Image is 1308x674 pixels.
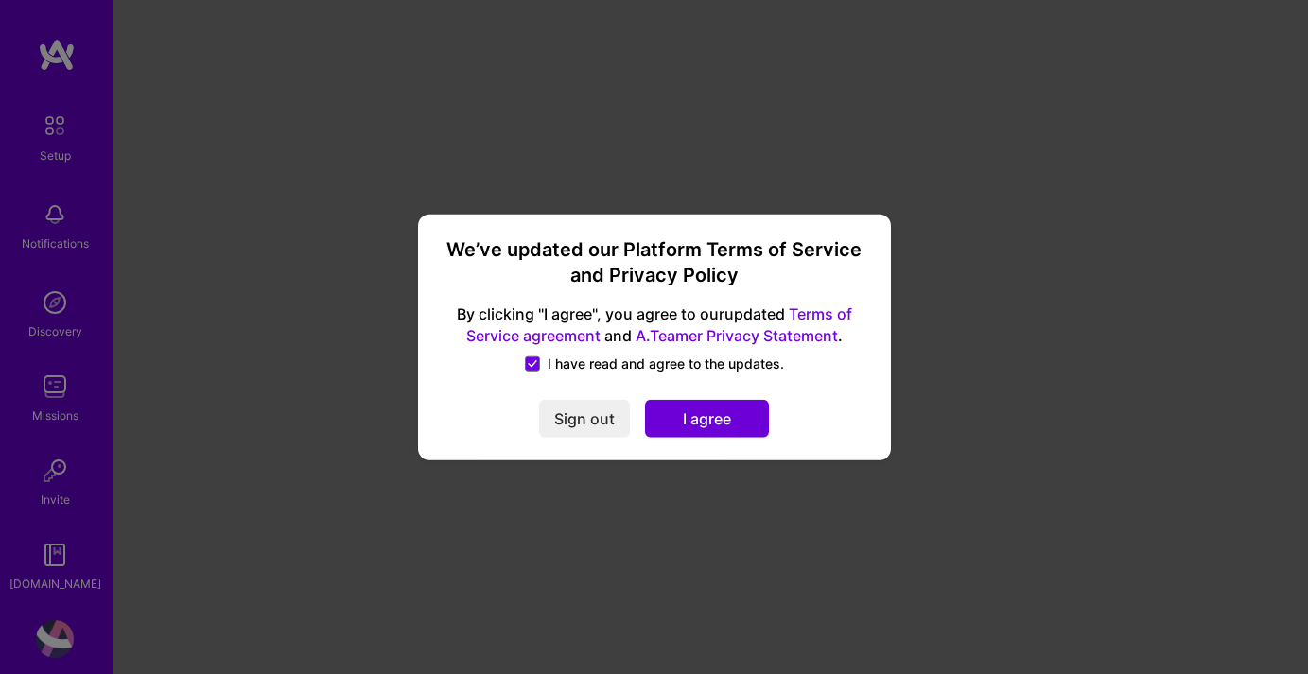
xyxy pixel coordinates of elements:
a: Terms of Service agreement [466,304,852,345]
span: I have read and agree to the updates. [548,354,784,373]
button: I agree [645,400,769,438]
button: Sign out [539,400,630,438]
a: A.Teamer Privacy Statement [636,326,838,345]
span: By clicking "I agree", you agree to our updated and . [441,303,868,347]
h3: We’ve updated our Platform Terms of Service and Privacy Policy [441,236,868,288]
